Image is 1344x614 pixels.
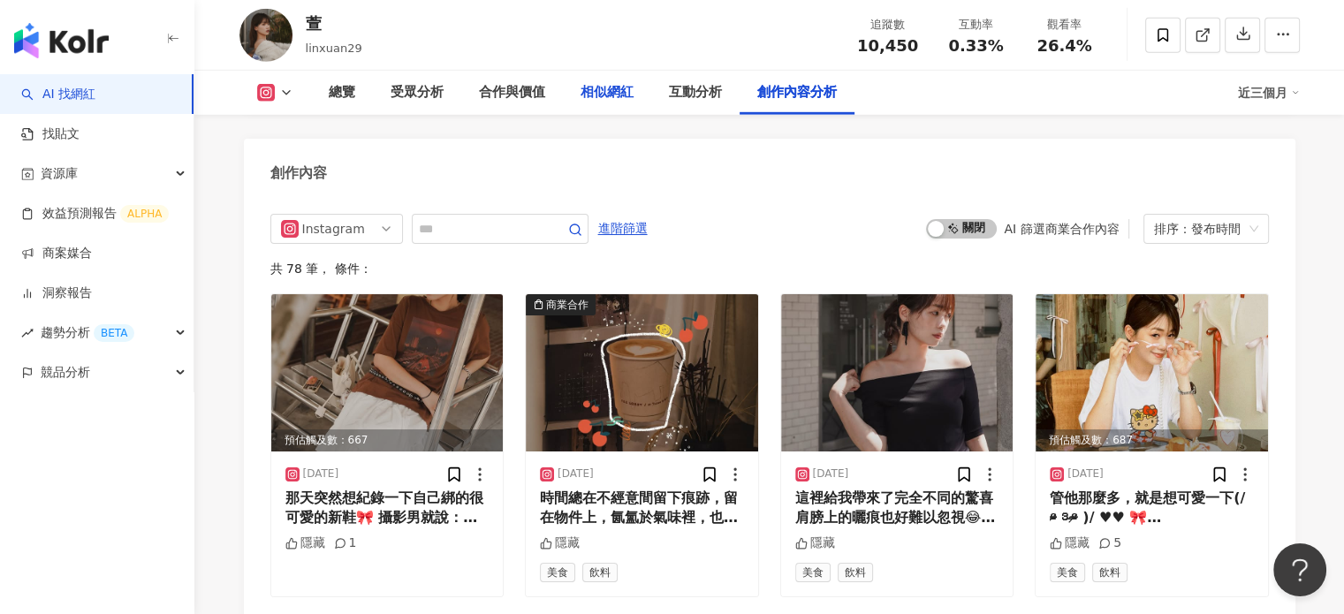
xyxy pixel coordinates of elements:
div: 預估觸及數：687 [1036,429,1268,451]
img: post-image [271,294,504,451]
span: 26.4% [1036,37,1091,55]
a: 找貼文 [21,125,80,143]
div: 創作內容 [270,163,327,183]
div: 時間總在不經意間留下痕跡，留在物件上，氤氳於氣味裡，也悄悄烙印在人與人之間。 靑弎迎來兩週年，攜手《時跡製物 @[DOMAIN_NAME] 》展開一場無聲的策展—— 步入靑弎，沿著時光的縫隙，感... [540,489,744,528]
div: 隱藏 [285,534,325,552]
div: 1 [334,534,357,552]
div: 排序：發布時間 [1154,215,1242,243]
button: 進階篩選 [597,214,649,242]
div: 近三個月 [1238,79,1300,107]
div: post-image預估觸及數：667 [271,294,504,451]
div: 商業合作 [546,296,588,314]
a: 商案媒合 [21,245,92,262]
div: 合作與價值 [479,82,545,103]
div: 總覽 [329,82,355,103]
span: 飲料 [1092,563,1128,582]
div: Instagram [302,215,360,243]
span: 美食 [795,563,831,582]
img: post-image [526,294,758,451]
span: 趨勢分析 [41,313,134,352]
div: 這裡給我帶來了完全不同的驚喜 肩膀上的曬痕也好難以忽視😂 #[GEOGRAPHIC_DATA] #台中 #台中景點 #台中咖啡廳 #台中咖啡 [795,489,999,528]
span: 資源庫 [41,154,78,193]
span: rise [21,327,34,339]
div: 共 78 筆 ， 條件： [270,262,1269,276]
span: 飲料 [838,563,873,582]
div: [DATE] [813,466,849,481]
img: KOL Avatar [239,9,292,62]
div: post-image預估觸及數：687 [1036,294,1268,451]
div: [DATE] [558,466,594,481]
span: 0.33% [948,37,1003,55]
div: post-image商業合作 [526,294,758,451]
span: 進階篩選 [598,215,648,243]
div: 隱藏 [540,534,580,552]
div: 相似網紅 [581,82,634,103]
iframe: Help Scout Beacon - Open [1273,543,1326,596]
img: post-image [781,294,1014,451]
img: post-image [1036,294,1268,451]
div: 互動分析 [669,82,722,103]
span: 美食 [540,563,575,582]
div: AI 篩選商業合作內容 [1004,222,1119,236]
div: 5 [1098,534,1121,552]
div: 管他那麼多，就是想可愛一下(/ ᵒ̴̵̶̷౩ᵒ̴̵̶̷ )/ ♥♥ 🎀@[DOMAIN_NAME] @[DOMAIN_NAME] 🎀 #台中 #台中景點 #台中美食 #台中咖啡廳 #[GEOGR... [1050,489,1254,528]
div: [DATE] [1067,466,1104,481]
span: 美食 [1050,563,1085,582]
div: 隱藏 [1050,534,1090,552]
div: [DATE] [303,466,339,481]
img: logo [14,23,109,58]
div: 預估觸及數：667 [271,429,504,451]
div: 互動率 [943,16,1010,34]
span: linxuan29 [306,42,362,55]
div: 受眾分析 [391,82,444,103]
div: 那天突然想紀錄一下自己綁的很可愛的新鞋🎀 攝影男就說：「裙子那麼長是要拍什麼啦！」 啦什麼啦 就是要搭蛋糕裙才好看啦 註：鞋子是攝影男送的 此篇就稱老公為攝影男。 #[GEOGRAPHIC_DA... [285,489,490,528]
div: BETA [94,324,134,342]
div: 隱藏 [795,534,835,552]
span: 飲料 [582,563,618,582]
span: 競品分析 [41,352,90,392]
a: 效益預測報告ALPHA [21,205,169,223]
span: 10,450 [857,36,918,55]
div: 追蹤數 [854,16,922,34]
a: searchAI 找網紅 [21,86,95,103]
div: 觀看率 [1031,16,1098,34]
div: 創作內容分析 [757,82,837,103]
a: 洞察報告 [21,284,92,302]
div: 萱 [306,12,362,34]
